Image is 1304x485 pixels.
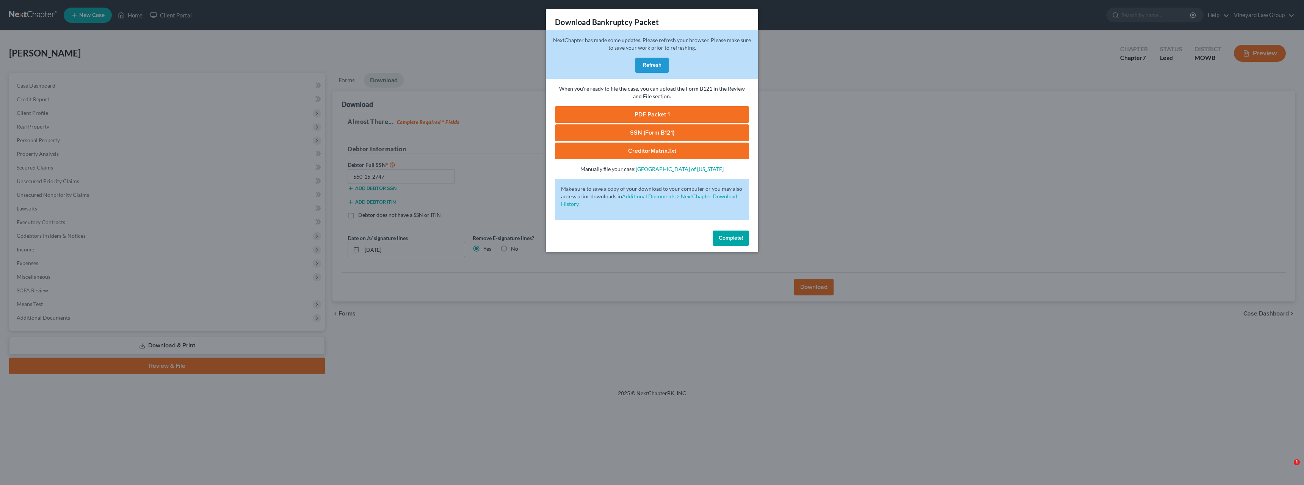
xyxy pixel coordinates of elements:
span: NextChapter has made some updates. Please refresh your browser. Please make sure to save your wor... [553,37,751,51]
a: Additional Documents > NextChapter Download History. [561,193,737,207]
p: When you're ready to file the case, you can upload the Form B121 in the Review and File section. [555,85,749,100]
a: CreditorMatrix.txt [555,143,749,159]
h3: Download Bankruptcy Packet [555,17,659,27]
button: Complete! [713,231,749,246]
a: [GEOGRAPHIC_DATA] of [US_STATE] [636,166,724,172]
iframe: Intercom live chat [1278,459,1296,477]
span: Complete! [719,235,743,241]
p: Manually file your case: [555,165,749,173]
p: Make sure to save a copy of your download to your computer or you may also access prior downloads in [561,185,743,208]
span: 1 [1294,459,1300,465]
a: SSN (Form B121) [555,124,749,141]
button: Refresh [635,58,669,73]
a: PDF Packet 1 [555,106,749,123]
